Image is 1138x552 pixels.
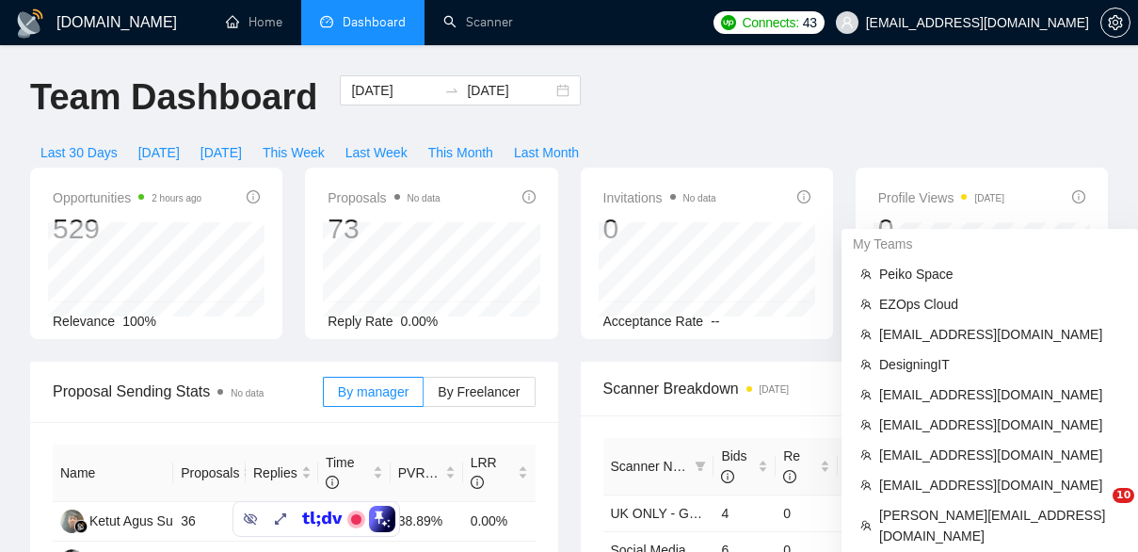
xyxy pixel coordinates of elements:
[30,138,128,168] button: Last 30 Days
[418,138,504,168] button: This Month
[338,384,409,399] span: By manager
[40,142,118,163] span: Last 30 Days
[974,193,1003,203] time: [DATE]
[603,377,1086,400] span: Scanner Breakdown
[860,520,872,531] span: team
[1101,15,1130,30] span: setting
[173,502,246,542] td: 36
[879,475,1119,495] span: [EMAIL_ADDRESS][DOMAIN_NAME]
[860,479,872,491] span: team
[122,314,156,329] span: 100%
[879,505,1119,546] span: [PERSON_NAME][EMAIL_ADDRESS][DOMAIN_NAME]
[721,448,746,484] span: Bids
[30,75,317,120] h1: Team Dashboard
[343,14,406,30] span: Dashboard
[15,8,45,39] img: logo
[226,14,282,30] a: homeHome
[53,187,201,209] span: Opportunities
[53,211,201,247] div: 529
[841,16,854,29] span: user
[231,388,264,398] span: No data
[1072,190,1085,203] span: info-circle
[713,495,776,531] td: 4
[328,211,440,247] div: 73
[1074,488,1119,533] iframe: Intercom live chat
[603,314,704,329] span: Acceptance Rate
[438,384,520,399] span: By Freelancer
[467,80,553,101] input: End date
[74,520,88,533] img: gigradar-bm.png
[181,463,239,483] span: Proposals
[691,452,710,480] span: filter
[860,359,872,370] span: team
[320,15,333,28] span: dashboard
[391,502,463,542] td: 38.89%
[879,264,1119,284] span: Peiko Space
[138,142,180,163] span: [DATE]
[351,80,437,101] input: Start date
[328,314,393,329] span: Reply Rate
[326,476,339,489] span: info-circle
[60,510,84,533] img: KA
[190,138,252,168] button: [DATE]
[345,142,408,163] span: Last Week
[443,14,513,30] a: searchScanner
[860,299,872,310] span: team
[695,461,706,472] span: filter
[444,83,459,98] span: swap-right
[683,193,716,203] span: No data
[879,384,1119,405] span: [EMAIL_ADDRESS][DOMAIN_NAME]
[1100,8,1130,38] button: setting
[514,142,579,163] span: Last Month
[428,142,493,163] span: This Month
[776,495,838,531] td: 0
[783,470,796,483] span: info-circle
[152,193,201,203] time: 2 hours ago
[860,329,872,340] span: team
[860,449,872,461] span: team
[721,15,736,30] img: upwork-logo.png
[797,190,810,203] span: info-circle
[328,187,440,209] span: Proposals
[879,354,1119,375] span: DesigningIT
[860,389,872,400] span: team
[878,187,1004,209] span: Profile Views
[783,448,800,484] span: Re
[471,455,497,491] span: LRR
[611,459,698,474] span: Scanner Name
[879,294,1119,315] span: EZOps Cloud
[247,190,260,203] span: info-circle
[253,463,297,483] span: Replies
[860,268,872,280] span: team
[879,324,1119,345] span: [EMAIL_ADDRESS][DOMAIN_NAME]
[603,187,716,209] span: Invitations
[89,511,207,531] div: Ketut Agus Suastika
[53,314,115,329] span: Relevance
[246,445,318,502] th: Replies
[326,455,355,491] span: Time
[760,384,789,395] time: [DATE]
[252,138,335,168] button: This Week
[879,414,1119,435] span: [EMAIL_ADDRESS][DOMAIN_NAME]
[128,138,190,168] button: [DATE]
[53,445,173,502] th: Name
[742,12,798,33] span: Connects:
[841,229,1138,259] div: My Teams
[463,502,536,542] td: 0.00%
[879,445,1119,465] span: [EMAIL_ADDRESS][DOMAIN_NAME]
[878,211,1004,247] div: 0
[522,190,536,203] span: info-circle
[803,12,817,33] span: 43
[444,83,459,98] span: to
[1100,15,1130,30] a: setting
[408,193,441,203] span: No data
[504,138,589,168] button: Last Month
[200,142,242,163] span: [DATE]
[860,419,872,430] span: team
[173,445,246,502] th: Proposals
[60,512,207,528] a: KAKetut Agus Suastika
[1113,488,1134,503] span: 10
[398,465,442,480] span: PVR
[53,380,323,403] span: Proposal Sending Stats
[711,314,719,329] span: --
